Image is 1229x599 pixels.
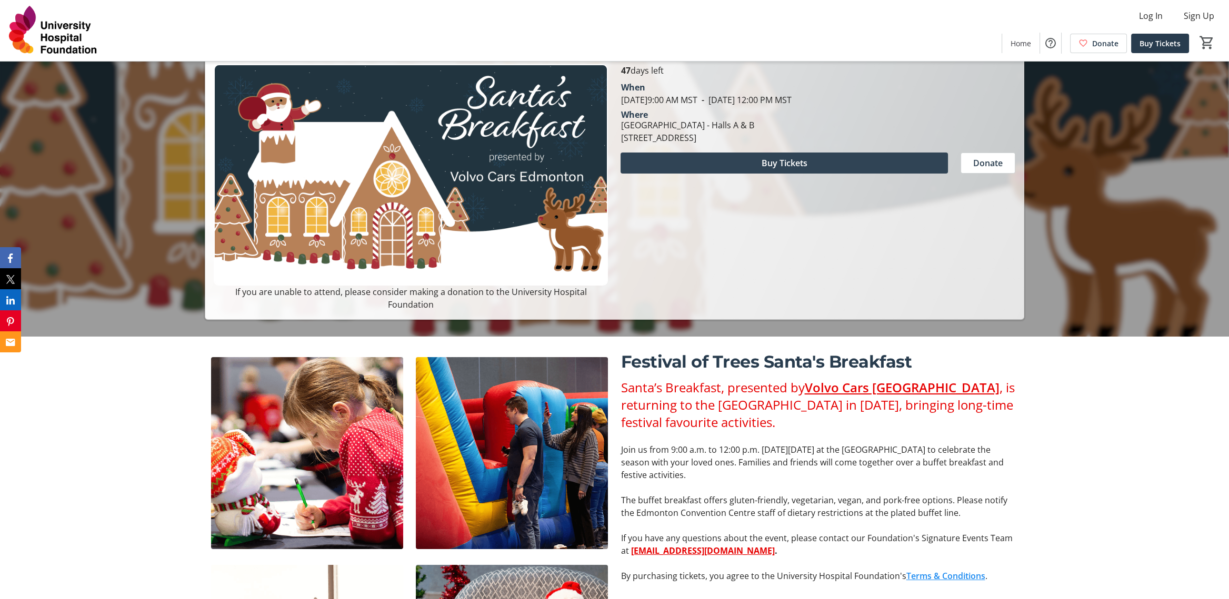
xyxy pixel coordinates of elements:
div: Where [621,110,647,119]
span: Donate [973,157,1003,169]
a: Home [1002,34,1040,53]
span: Log In [1139,9,1163,22]
span: Santa’s Breakfast, presented by [621,379,804,396]
button: Cart [1197,33,1216,52]
p: The buffet breakfast offers gluten-friendly, vegetarian, vegan, and pork-free options. Please not... [621,494,1017,519]
button: Help [1040,33,1061,54]
a: Terms & Conditions [906,570,985,582]
button: Sign Up [1175,7,1223,24]
div: When [621,81,645,94]
span: Sign Up [1184,9,1214,22]
span: Donate [1092,38,1118,49]
img: University Hospital Foundation's Logo [6,4,100,57]
button: Log In [1131,7,1171,24]
button: Donate [961,153,1015,174]
span: 47 [621,65,630,76]
p: By purchasing tickets, you agree to the University Hospital Foundation's . [621,570,1017,582]
div: [STREET_ADDRESS] [621,131,754,144]
span: [DATE] 9:00 AM MST [621,94,697,106]
img: undefined [211,357,403,549]
p: Join us from 9:00 a.m. to 12:00 p.m. [DATE][DATE] at the [GEOGRAPHIC_DATA] to celebrate the seaso... [621,443,1017,481]
button: Buy Tickets [621,153,947,174]
a: Buy Tickets [1131,34,1189,53]
span: [DATE] 12:00 PM MST [697,94,791,106]
span: Buy Tickets [1140,38,1181,49]
img: Campaign CTA Media Photo [214,64,608,286]
p: Festival of Trees Santa's Breakfast [621,349,1017,374]
div: [GEOGRAPHIC_DATA] - Halls A & B [621,119,754,131]
u: [EMAIL_ADDRESS][DOMAIN_NAME] [631,545,774,556]
p: days left [621,64,1015,77]
span: Home [1011,38,1031,49]
a: Volvo Cars [GEOGRAPHIC_DATA] [804,379,999,396]
span: , is returning to the [GEOGRAPHIC_DATA] in [DATE], bringing long-time festival favourite activities. [621,379,1014,431]
p: If you have any questions about the event, please contact our Foundation's Signature Events Team at [621,532,1017,557]
span: Buy Tickets [762,157,807,169]
p: If you are unable to attend, please consider making a donation to the University Hospital Foundation [214,286,608,311]
img: undefined [416,357,608,549]
strong: . [774,545,777,556]
a: Donate [1070,34,1127,53]
span: - [697,94,708,106]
